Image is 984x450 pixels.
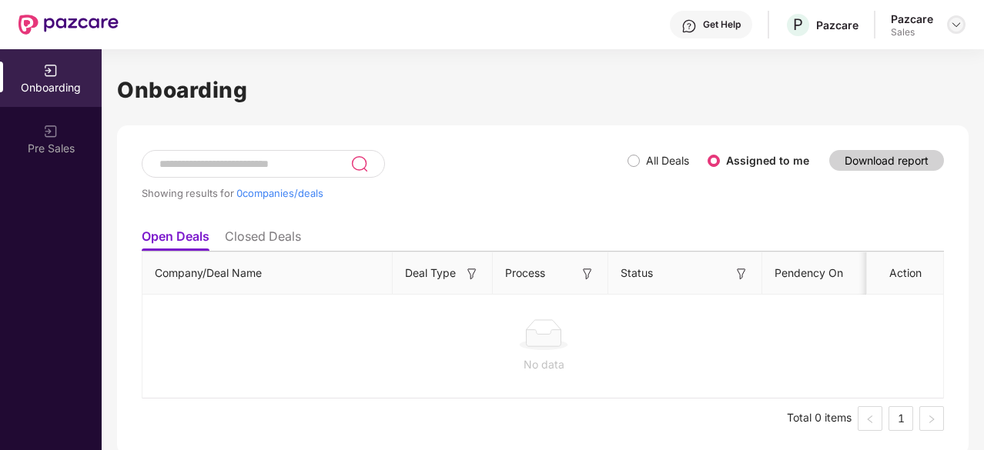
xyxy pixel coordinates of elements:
[621,265,653,282] span: Status
[734,266,749,282] img: svg+xml;base64,PHN2ZyB3aWR0aD0iMTYiIGhlaWdodD0iMTYiIHZpZXdCb3g9IjAgMCAxNiAxNiIgZmlsbD0ibm9uZSIgeG...
[350,155,368,173] img: svg+xml;base64,PHN2ZyB3aWR0aD0iMjQiIGhlaWdodD0iMjUiIHZpZXdCb3g9IjAgMCAyNCAyNSIgZmlsbD0ibm9uZSIgeG...
[891,12,933,26] div: Pazcare
[919,406,944,431] button: right
[919,406,944,431] li: Next Page
[891,26,933,38] div: Sales
[646,154,689,167] label: All Deals
[867,252,944,295] th: Action
[829,150,944,171] button: Download report
[858,406,882,431] button: left
[950,18,962,31] img: svg+xml;base64,PHN2ZyBpZD0iRHJvcGRvd24tMzJ4MzIiIHhtbG5zPSJodHRwOi8vd3d3LnczLm9yZy8yMDAwL3N2ZyIgd2...
[889,407,912,430] a: 1
[865,415,875,424] span: left
[775,265,843,282] span: Pendency On
[787,406,852,431] li: Total 0 items
[43,124,59,139] img: svg+xml;base64,PHN2ZyB3aWR0aD0iMjAiIGhlaWdodD0iMjAiIHZpZXdCb3g9IjAgMCAyMCAyMCIgZmlsbD0ibm9uZSIgeG...
[858,406,882,431] li: Previous Page
[580,266,595,282] img: svg+xml;base64,PHN2ZyB3aWR0aD0iMTYiIGhlaWdodD0iMTYiIHZpZXdCb3g9IjAgMCAxNiAxNiIgZmlsbD0ibm9uZSIgeG...
[155,356,932,373] div: No data
[464,266,480,282] img: svg+xml;base64,PHN2ZyB3aWR0aD0iMTYiIGhlaWdodD0iMTYiIHZpZXdCb3g9IjAgMCAxNiAxNiIgZmlsbD0ibm9uZSIgeG...
[405,265,456,282] span: Deal Type
[889,406,913,431] li: 1
[142,252,393,295] th: Company/Deal Name
[681,18,697,34] img: svg+xml;base64,PHN2ZyBpZD0iSGVscC0zMngzMiIgeG1sbnM9Imh0dHA6Ly93d3cudzMub3JnLzIwMDAvc3ZnIiB3aWR0aD...
[236,187,323,199] span: 0 companies/deals
[142,228,209,251] li: Open Deals
[18,15,119,35] img: New Pazcare Logo
[703,18,741,31] div: Get Help
[726,154,809,167] label: Assigned to me
[816,18,858,32] div: Pazcare
[225,228,301,251] li: Closed Deals
[927,415,936,424] span: right
[793,15,803,34] span: P
[43,63,59,78] img: svg+xml;base64,PHN2ZyB3aWR0aD0iMjAiIGhlaWdodD0iMjAiIHZpZXdCb3g9IjAgMCAyMCAyMCIgZmlsbD0ibm9uZSIgeG...
[505,265,545,282] span: Process
[117,73,969,107] h1: Onboarding
[142,187,628,199] div: Showing results for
